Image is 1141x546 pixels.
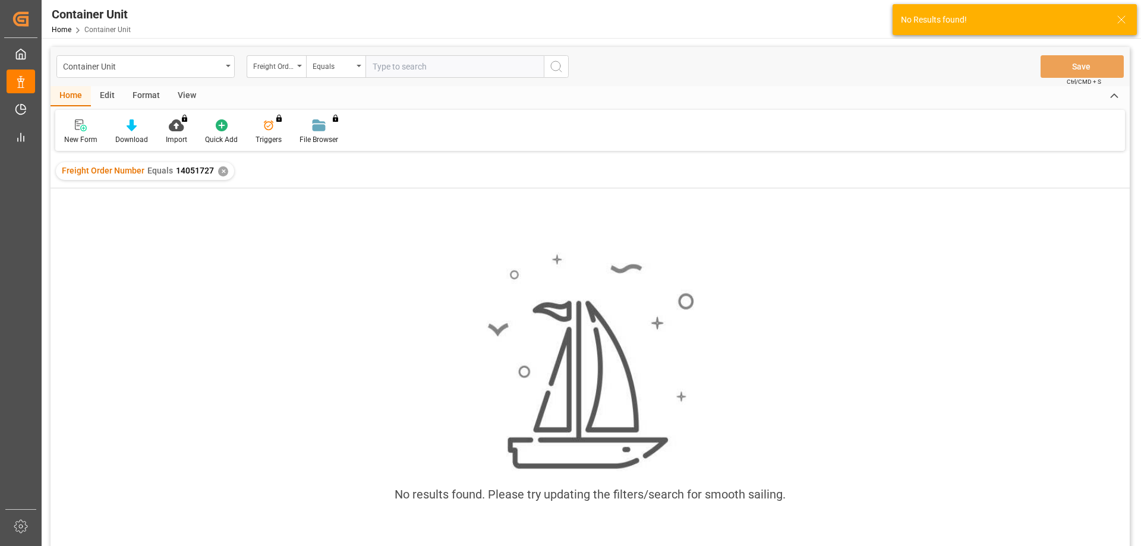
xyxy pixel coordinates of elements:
span: Freight Order Number [62,166,144,175]
div: Home [51,86,91,106]
div: Format [124,86,169,106]
div: Quick Add [205,134,238,145]
div: No Results found! [901,14,1105,26]
div: ✕ [218,166,228,176]
span: Ctrl/CMD + S [1067,77,1101,86]
button: open menu [56,55,235,78]
div: Equals [313,58,353,72]
div: New Form [64,134,97,145]
div: Edit [91,86,124,106]
button: open menu [306,55,365,78]
span: Equals [147,166,173,175]
button: Save [1041,55,1124,78]
div: View [169,86,205,106]
button: search button [544,55,569,78]
div: Download [115,134,148,145]
input: Type to search [365,55,544,78]
div: Freight Order Number [253,58,294,72]
img: smooth_sailing.jpeg [486,253,694,471]
button: open menu [247,55,306,78]
a: Home [52,26,71,34]
div: Container Unit [63,58,222,73]
div: Container Unit [52,5,131,23]
div: No results found. Please try updating the filters/search for smooth sailing. [395,485,786,503]
span: 14051727 [176,166,214,175]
